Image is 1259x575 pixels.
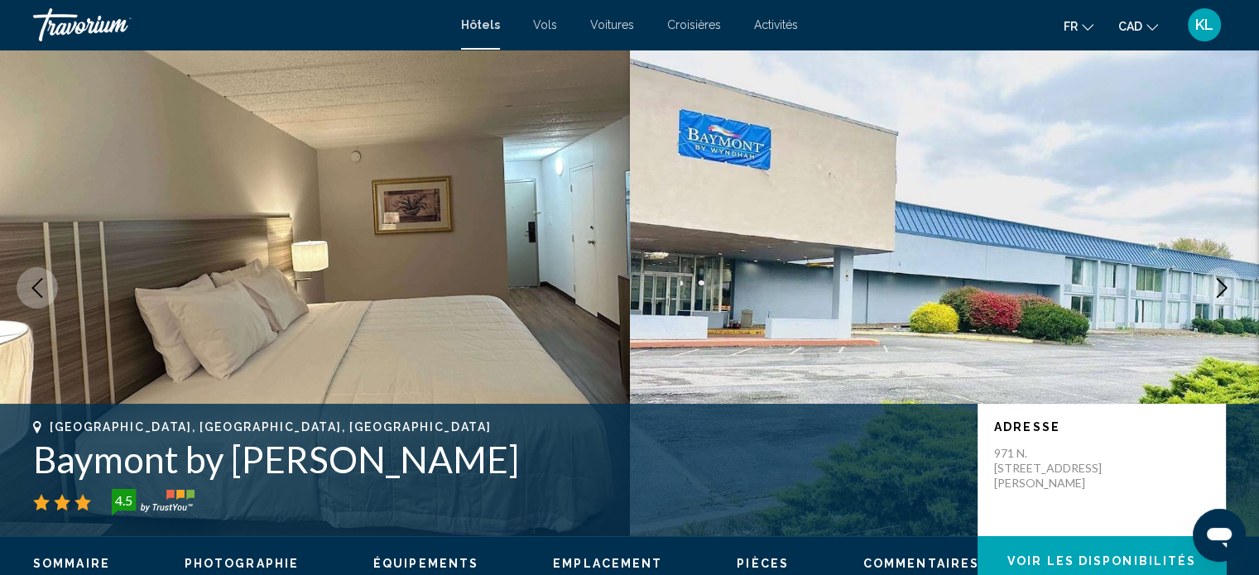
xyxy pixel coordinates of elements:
span: Équipements [373,557,478,570]
button: Emplacement [553,556,662,571]
button: Previous image [17,267,58,309]
span: CAD [1118,20,1142,33]
a: Activités [754,18,798,31]
iframe: Bouton de lancement de la fenêtre de messagerie [1193,509,1246,562]
span: Commentaires [863,557,979,570]
a: Hôtels [461,18,500,31]
span: [GEOGRAPHIC_DATA], [GEOGRAPHIC_DATA], [GEOGRAPHIC_DATA] [50,420,491,434]
button: Équipements [373,556,478,571]
a: Croisières [667,18,721,31]
span: fr [1064,20,1078,33]
button: User Menu [1183,7,1226,42]
div: 4.5 [107,491,140,510]
button: Commentaires [863,556,979,571]
span: KL [1195,17,1213,33]
button: Next image [1201,267,1242,309]
button: Pièces [737,556,789,571]
button: Photographie [185,556,299,571]
span: Pièces [737,557,789,570]
span: Emplacement [553,557,662,570]
span: Voir les disponibilités [1007,555,1196,568]
a: Travorium [33,8,444,41]
p: 971 N. [STREET_ADDRESS][PERSON_NAME] [994,446,1127,491]
a: Voitures [590,18,634,31]
span: Sommaire [33,557,110,570]
button: Change language [1064,14,1093,38]
p: Adresse [994,420,1209,434]
a: Vols [533,18,557,31]
button: Change currency [1118,14,1158,38]
button: Sommaire [33,556,110,571]
img: trustyou-badge-hor.svg [112,489,195,515]
h1: Baymont by [PERSON_NAME] [33,438,961,481]
span: Photographie [185,557,299,570]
